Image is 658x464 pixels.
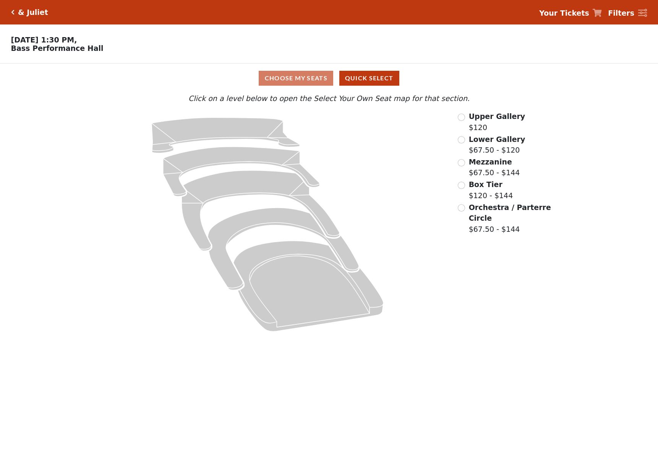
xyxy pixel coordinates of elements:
[539,9,589,17] strong: Your Tickets
[469,158,512,166] span: Mezzanine
[608,8,647,19] a: Filters
[469,179,513,201] label: $120 - $144
[88,93,570,104] p: Click on a level below to open the Select Your Own Seat map for that section.
[469,156,520,178] label: $67.50 - $144
[539,8,602,19] a: Your Tickets
[469,134,525,156] label: $67.50 - $120
[469,111,525,133] label: $120
[151,117,300,153] path: Upper Gallery - Seats Available: 295
[233,241,383,332] path: Orchestra / Parterre Circle - Seats Available: 22
[469,180,502,189] span: Box Tier
[469,112,525,120] span: Upper Gallery
[339,71,399,86] button: Quick Select
[469,202,552,235] label: $67.50 - $144
[18,8,48,17] h5: & Juliet
[608,9,634,17] strong: Filters
[469,203,551,223] span: Orchestra / Parterre Circle
[469,135,525,143] span: Lower Gallery
[11,10,15,15] a: Click here to go back to filters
